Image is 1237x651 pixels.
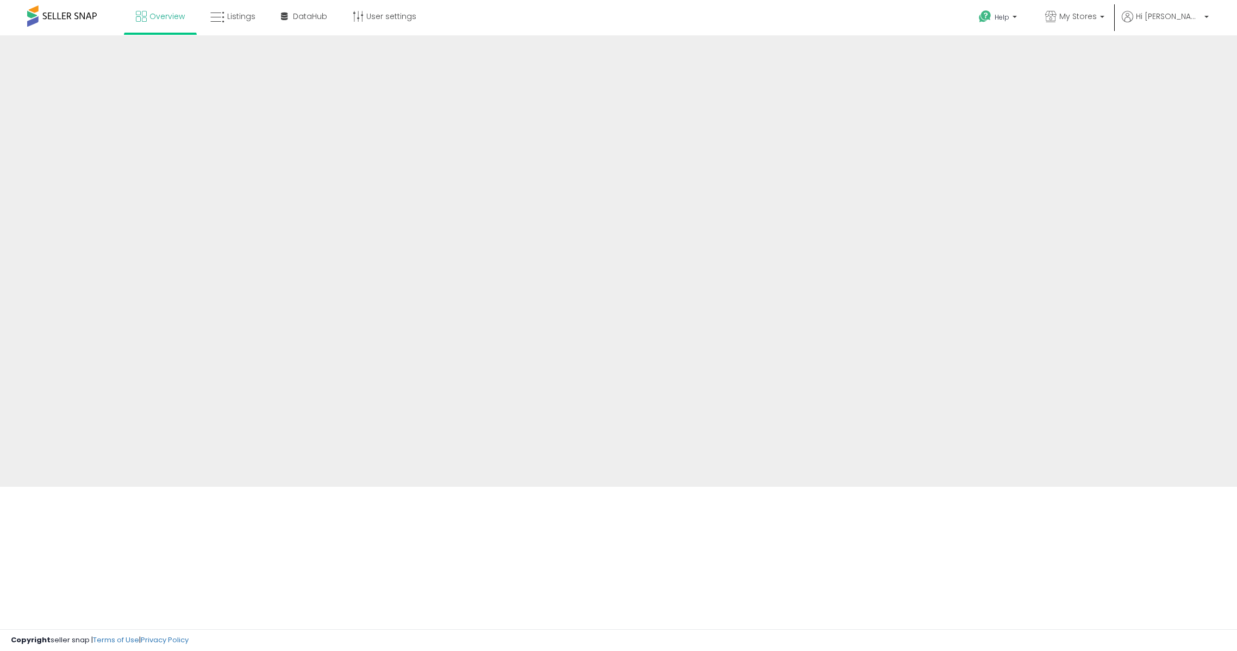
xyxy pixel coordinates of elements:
i: Get Help [978,10,992,23]
span: Hi [PERSON_NAME] [1136,11,1201,22]
span: Help [995,13,1009,22]
a: Help [970,2,1028,35]
span: Listings [227,11,255,22]
a: Hi [PERSON_NAME] [1122,11,1209,35]
span: My Stores [1059,11,1097,22]
span: Overview [149,11,185,22]
span: DataHub [293,11,327,22]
